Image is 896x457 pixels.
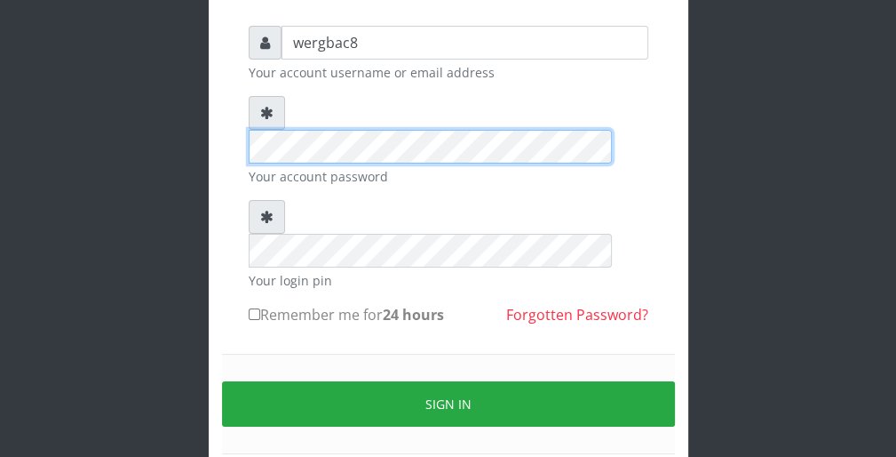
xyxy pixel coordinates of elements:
label: Remember me for [249,304,444,325]
input: Remember me for24 hours [249,309,260,320]
small: Your account password [249,167,648,186]
small: Your login pin [249,271,648,290]
button: Sign in [222,381,675,427]
b: 24 hours [383,305,444,325]
small: Your account username or email address [249,63,648,82]
a: Forgotten Password? [506,305,648,325]
input: Username or email address [281,26,648,60]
